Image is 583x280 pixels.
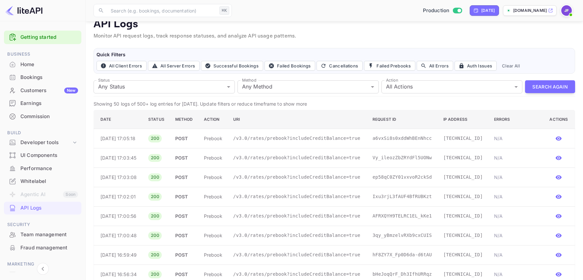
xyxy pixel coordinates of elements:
p: a6vxSi8s0xddWhBEnNhcc [373,135,433,142]
p: POST [175,232,193,239]
p: N/A [494,154,539,161]
p: [TECHNICAL_ID] [443,232,484,239]
label: Action [386,77,398,83]
a: CustomersNew [4,84,81,96]
p: /v3.0/rates/prebook?includeCreditBalance=true [233,154,362,161]
div: Any Method [237,80,379,93]
div: Vouchers [20,271,78,278]
th: Actions [544,110,575,129]
div: Whitelabel [20,178,78,185]
a: Fraud management [4,242,81,254]
span: Security [4,221,81,228]
p: [DATE] 17:00:48 [100,232,138,239]
button: Failed Prebooks [364,61,415,71]
p: ep58qC0ZY01vxvoR2ckSd [373,174,433,181]
p: [TECHNICAL_ID] [443,271,484,278]
p: Vy_ileozZbZRYdFl5UONw [373,154,433,161]
p: POST [175,251,193,258]
p: hF8ZY7X_Fp0D6da-d6tAU [373,251,433,258]
th: Status [143,110,170,129]
button: Failed Bookings [264,61,316,71]
p: [TECHNICAL_ID] [443,154,484,161]
div: Whitelabel [4,175,81,188]
div: Developer tools [20,139,71,146]
p: N/A [494,251,539,258]
button: Successful Bookings [201,61,263,71]
button: Collapse navigation [37,263,49,275]
th: Date [94,110,143,129]
p: prebook [204,174,223,181]
button: Clear All [499,61,522,71]
div: Team management [4,228,81,241]
p: [DATE] 16:56:34 [100,271,138,278]
p: prebook [204,232,223,239]
p: N/A [494,213,539,219]
button: Search Again [525,80,575,93]
div: Bookings [4,71,81,84]
p: POST [175,193,193,200]
p: [DATE] 17:05:18 [100,135,138,142]
div: Bookings [20,74,78,81]
p: Monitor API request logs, track response statuses, and analyze API usage patterns. [94,32,575,40]
div: [DATE] [481,8,495,13]
div: Switch to Sandbox mode [420,7,465,14]
span: 200 [148,213,162,219]
div: Customers [20,87,78,94]
p: [TECHNICAL_ID] [443,174,484,181]
a: Whitelabel [4,175,81,187]
a: Earnings [4,97,81,109]
p: POST [175,135,193,142]
p: prebook [204,154,223,161]
button: All Server Errors [148,61,200,71]
p: N/A [494,174,539,181]
p: [TECHNICAL_ID] [443,135,484,142]
p: [DATE] 16:59:49 [100,251,138,258]
span: Business [4,51,81,58]
div: Fraud management [4,242,81,254]
p: AFRXQYH9TELRC1EL_kKe1 [373,213,433,219]
div: Click to change the date range period [470,5,499,16]
p: [TECHNICAL_ID] [443,213,484,219]
p: prebook [204,213,223,219]
a: Team management [4,228,81,241]
div: ⌘K [219,6,229,15]
p: prebook [204,193,223,200]
p: Ixu3rjL3fAUF4BfRUBKzt [373,193,433,200]
p: POST [175,271,193,278]
p: [DOMAIN_NAME] [513,8,547,13]
p: /v3.0/rates/prebook?includeCreditBalance=true [233,174,362,181]
th: URI [228,110,367,129]
label: Status [98,77,110,83]
div: New [64,88,78,93]
div: Commission [20,113,78,120]
div: Team management [20,231,78,239]
p: POST [175,154,193,161]
p: API Logs [94,18,575,31]
p: /v3.0/rates/prebook?includeCreditBalance=true [233,251,362,258]
div: API Logs [4,202,81,215]
th: IP Address [438,110,489,129]
div: Earnings [4,97,81,110]
button: Cancellations [317,61,363,71]
div: Developer tools [4,137,81,148]
button: Auth Issues [455,61,497,71]
p: /v3.0/rates/prebook?includeCreditBalance=true [233,271,362,278]
div: All Actions [381,80,523,93]
p: prebook [204,251,223,258]
div: Home [20,61,78,68]
span: Production [423,7,450,14]
span: 200 [148,174,162,181]
p: N/A [494,271,539,278]
th: Request ID [367,110,438,129]
input: Search (e.g. bookings, documentation) [107,4,217,17]
a: Performance [4,162,81,174]
div: API Logs [20,204,78,212]
div: UI Components [4,149,81,162]
span: 200 [148,135,162,142]
p: /v3.0/rates/prebook?includeCreditBalance=true [233,232,362,239]
h6: Quick Filters [97,51,572,58]
a: Bookings [4,71,81,83]
p: [DATE] 17:00:56 [100,213,138,219]
p: /v3.0/rates/prebook?includeCreditBalance=true [233,135,362,142]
